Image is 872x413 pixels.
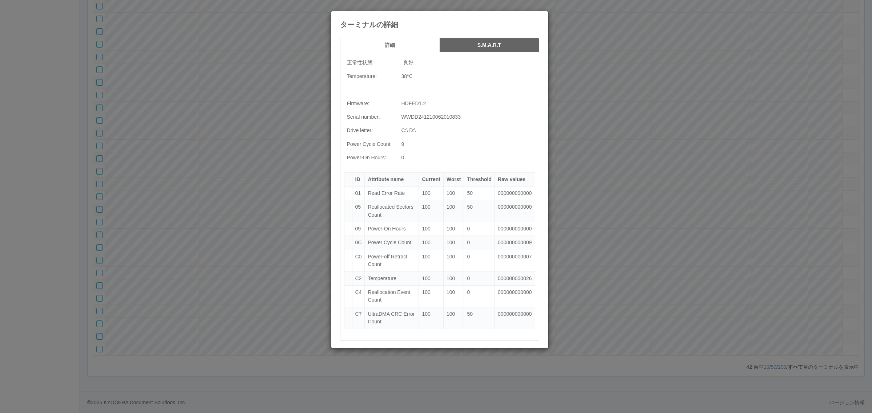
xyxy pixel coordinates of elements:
td: 100 [419,271,444,285]
td: 0 [464,286,495,307]
td: 100 [443,307,464,329]
td: 9 [399,138,535,151]
td: Reallocation Event Count [365,286,419,307]
td: 100 [419,286,444,307]
td: WWDD241210062010833 [399,110,535,124]
td: 100 [419,200,444,222]
h5: 詳細 [343,42,437,48]
td: Firmware: [344,97,399,110]
td: 100 [443,286,464,307]
span: 良好 [401,60,413,65]
td: Temperature [365,271,419,285]
td: 0C [352,236,365,250]
td: Power-off Retract Count [365,250,419,271]
td: 0 [399,151,535,164]
td: Power Cycle Count: [344,138,399,151]
td: 100 [419,236,444,250]
td: C7 [352,307,365,329]
td: 000000000007 [495,250,535,271]
td: 000000000009 [495,236,535,250]
th: Raw values [495,172,535,186]
h5: S.M.A.R.T [442,42,537,48]
td: 0 [464,236,495,250]
td: Power Cycle Count [365,236,419,250]
td: 50 [464,200,495,222]
td: 100 [443,200,464,222]
td: 000000000000 [495,307,535,329]
td: Serial number: [344,110,399,124]
td: 000000000000 [495,286,535,307]
td: 50 [464,186,495,200]
h4: ターミナルの詳細 [340,21,539,29]
td: 000000000000 [495,186,535,200]
td: 0 [464,222,495,236]
td: C0 [352,250,365,271]
td: C2 [352,271,365,285]
th: Current [419,172,444,186]
th: Threshold [464,172,495,186]
td: 100 [419,222,444,236]
td: Temperature: [344,70,399,83]
td: 100 [443,222,464,236]
td: Power-On Hours [365,222,419,236]
td: Drive letter: [344,124,399,137]
td: Read Error Rate [365,186,419,200]
td: 100 [443,236,464,250]
td: 000000000000 [495,200,535,222]
td: 01 [352,186,365,200]
td: 100 [443,250,464,271]
td: HDFED1.2 [399,97,535,110]
span: 38 °C [401,73,413,79]
button: S.M.A.R.T [440,38,539,52]
td: C4 [352,286,365,307]
th: ID [352,172,365,186]
button: 詳細 [340,38,440,52]
td: 0 [464,271,495,285]
td: 09 [352,222,365,236]
th: Attribute name [365,172,419,186]
td: Reallocated Sectors Count [365,200,419,222]
td: 100 [443,186,464,200]
th: Worst [443,172,464,186]
td: 0 [464,250,495,271]
td: UltraDMA CRC Error Count [365,307,419,329]
td: 100 [443,271,464,285]
td: 100 [419,250,444,271]
td: 000000000026 [495,271,535,285]
td: 50 [464,307,495,329]
td: 05 [352,200,365,222]
td: 100 [419,307,444,329]
td: 正常性状態: [344,56,399,69]
td: C:\ D:\ [399,124,535,137]
td: 100 [419,186,444,200]
td: Power-On Hours: [344,151,399,164]
td: 000000000000 [495,222,535,236]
